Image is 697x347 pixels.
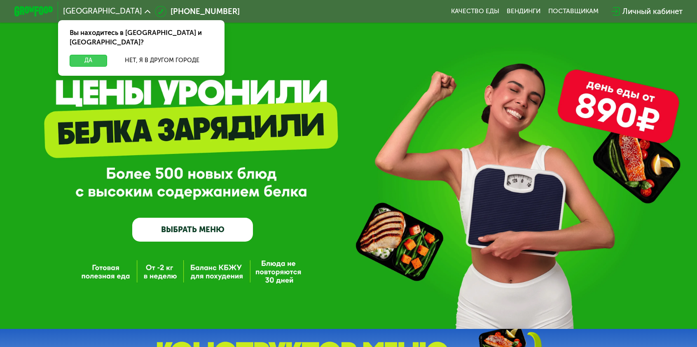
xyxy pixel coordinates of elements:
span: [GEOGRAPHIC_DATA] [63,7,142,15]
a: [PHONE_NUMBER] [155,6,240,17]
div: поставщикам [548,7,599,15]
a: Качество еды [451,7,499,15]
a: Вендинги [507,7,540,15]
a: ВЫБРАТЬ МЕНЮ [132,218,253,242]
button: Нет, я в другом городе [111,55,213,66]
button: Да [70,55,107,66]
div: Личный кабинет [622,6,683,17]
div: Вы находитесь в [GEOGRAPHIC_DATA] и [GEOGRAPHIC_DATA]? [58,20,225,55]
